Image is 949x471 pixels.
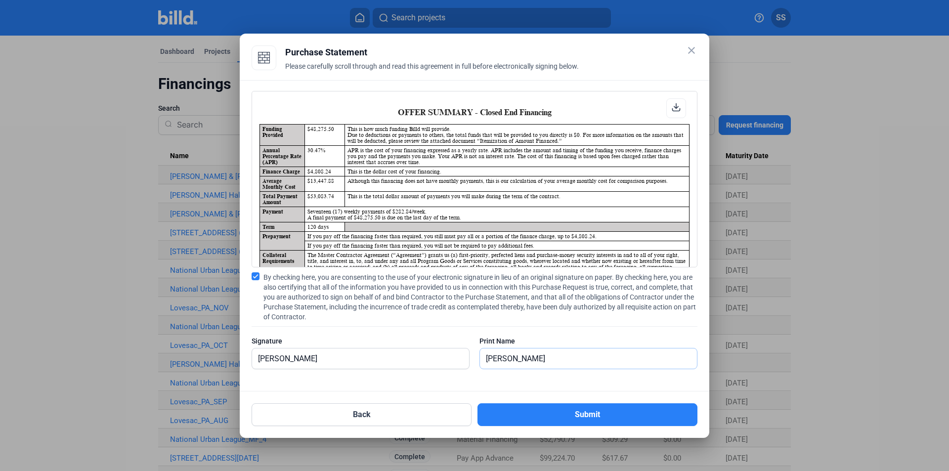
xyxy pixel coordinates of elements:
[345,167,689,176] td: This is the dollar cost of your financing.
[262,233,291,239] strong: Prepayment
[479,336,697,346] div: Print Name
[345,124,689,145] td: This is how much funding Billd will provide. Due to deductions or payments to others, the total f...
[686,44,697,56] mat-icon: close
[304,241,689,250] td: If you pay off the financing faster than required, you will not be required to pay additional fees.
[262,193,298,205] strong: Total Payment Amount
[262,209,283,214] strong: Payment
[252,336,470,346] div: Signature
[304,231,689,241] td: If you pay off the financing faster than required, you still must pay all or a portion of the fin...
[262,224,274,230] strong: Term
[477,403,697,426] button: Submit
[304,222,345,231] td: 120 days
[262,178,296,190] strong: Average Monthly Cost
[263,272,697,322] span: By checking here, you are consenting to the use of your electronic signature in lieu of an origin...
[285,45,697,59] div: Purchase Statement
[262,147,302,165] strong: Annual Percentage Rate (APR)
[304,167,345,176] td: $4,808.24
[262,252,294,264] strong: Collateral Requirements
[252,348,458,369] input: Signature
[262,126,283,138] strong: Funding Provided
[304,207,689,222] td: seventeen (17) weekly payments of $282.84/week. A final payment of $48,275.50 is due on the last ...
[262,169,300,174] strong: Finance Charge
[480,348,697,369] input: Print Name
[259,108,690,117] h2: OFFER SUMMARY - Closed End Financing
[285,61,697,83] div: Please carefully scroll through and read this agreement in full before electronically signing below.
[304,250,689,283] td: The Master Contractor Agreement (“Agreement”) grants us (a) first-priority, perfected liens and p...
[304,145,345,167] td: 30.47%
[345,191,689,207] td: This is the total dollar amount of payments you will make during the term of the contract.
[345,145,689,167] td: APR is the cost of your financing expressed as a yearly rate. APR includes the amount and timing ...
[304,124,345,145] td: $48,275.50
[304,176,345,191] td: $13,447.88
[345,176,689,191] td: Although this financing does not have monthly payments, this is our calculation of your average m...
[304,191,345,207] td: $53,083.74
[252,403,472,426] button: Back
